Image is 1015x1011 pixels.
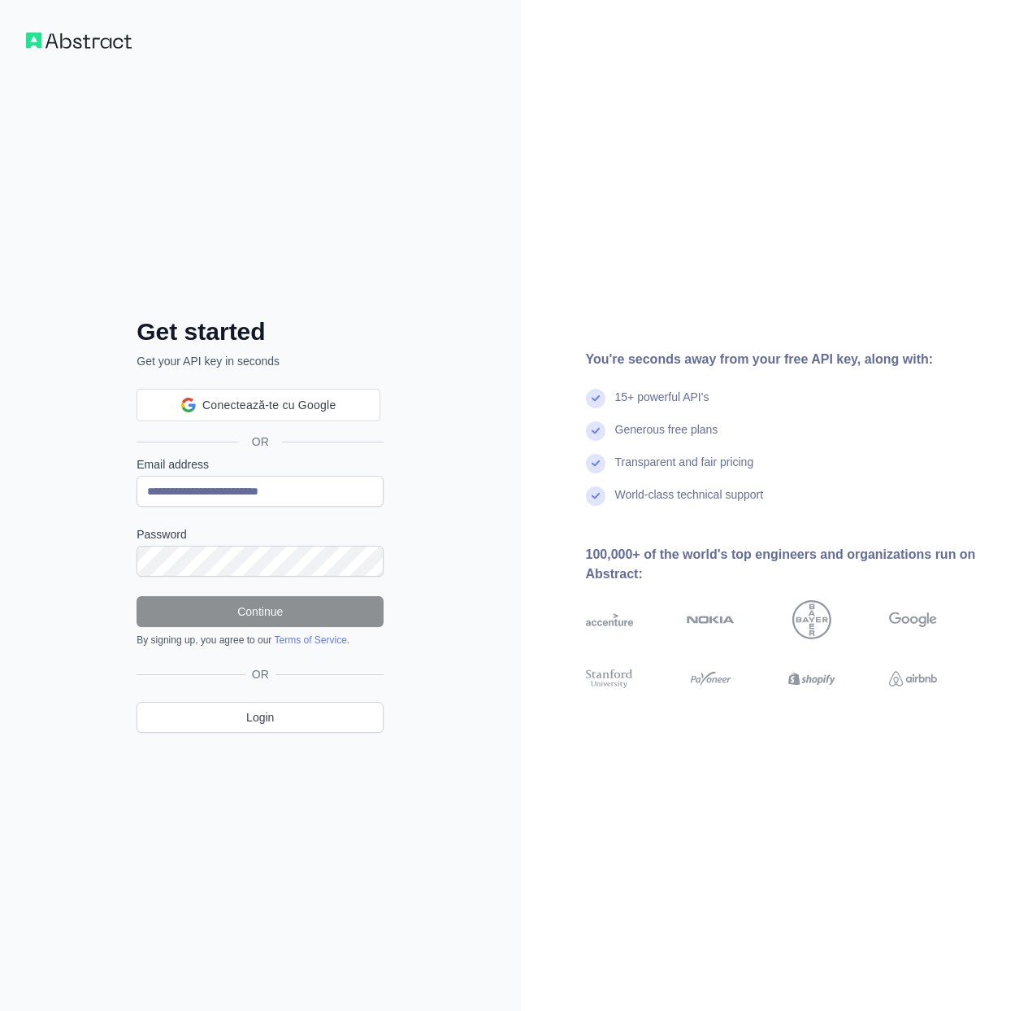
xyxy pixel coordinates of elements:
img: bayer [792,600,831,639]
div: Transparent and fair pricing [615,454,754,486]
div: Conectează-te cu Google [137,389,380,421]
img: check mark [586,486,605,506]
div: You're seconds away from your free API key, along with: [586,350,990,369]
div: 100,000+ of the world's top engineers and organizations run on Abstract: [586,545,990,584]
img: check mark [586,454,605,473]
img: google [889,600,937,639]
img: stanford university [586,667,634,691]
div: 15+ powerful API's [615,389,709,421]
a: Terms of Service [274,634,346,646]
img: Workflow [26,33,132,49]
img: airbnb [889,667,937,691]
div: World-class technical support [615,486,764,519]
img: nokia [687,600,735,639]
p: Get your API key in seconds [137,353,384,369]
label: Email address [137,456,384,473]
h2: Get started [137,317,384,346]
img: check mark [586,421,605,441]
img: payoneer [687,667,735,691]
button: Continue [137,596,384,627]
div: Generous free plans [615,421,718,454]
img: check mark [586,389,605,408]
span: OR [239,434,282,450]
span: Conectează-te cu Google [202,397,336,414]
label: Password [137,526,384,543]
a: Login [137,702,384,733]
img: accenture [586,600,634,639]
span: OR [245,666,275,682]
img: shopify [788,667,836,691]
div: By signing up, you agree to our . [137,634,384,647]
